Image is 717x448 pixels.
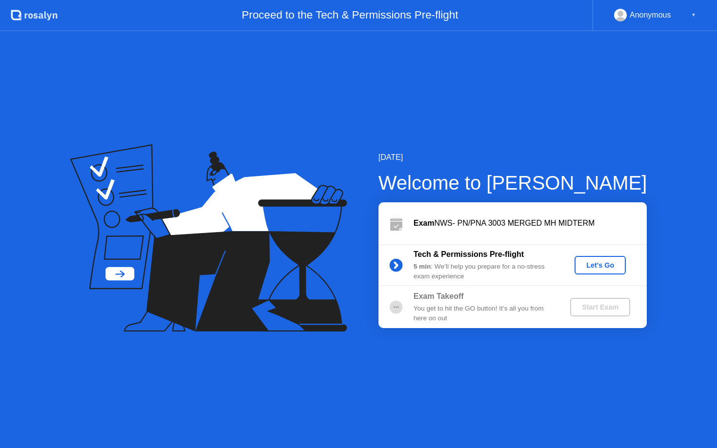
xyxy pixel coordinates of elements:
[691,9,696,21] div: ▼
[574,303,626,311] div: Start Exam
[414,304,554,324] div: You get to hit the GO button! It’s all you from here on out
[378,168,647,197] div: Welcome to [PERSON_NAME]
[414,292,464,300] b: Exam Takeoff
[414,262,554,282] div: : We’ll help you prepare for a no-stress exam experience
[570,298,630,316] button: Start Exam
[378,152,647,163] div: [DATE]
[630,9,671,21] div: Anonymous
[578,261,622,269] div: Let's Go
[414,263,431,270] b: 5 min
[414,219,435,227] b: Exam
[414,217,647,229] div: NWS- PN/PNA 3003 MERGED MH MIDTERM
[414,250,524,258] b: Tech & Permissions Pre-flight
[575,256,626,274] button: Let's Go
